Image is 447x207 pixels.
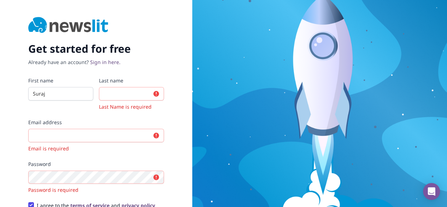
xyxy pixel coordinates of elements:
[28,17,108,34] img: Newslit
[28,161,164,168] label: Password
[28,119,164,126] label: Email address
[28,77,93,84] label: First name
[28,59,164,66] p: Already have an account?
[28,186,164,194] p: Password is required
[28,145,164,152] p: Email is required
[99,77,164,84] label: Last name
[423,183,440,200] div: Open Intercom Messenger
[99,103,164,110] p: Last Name is required
[28,42,164,55] h2: Get started for free
[90,59,120,65] a: Sign in here.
